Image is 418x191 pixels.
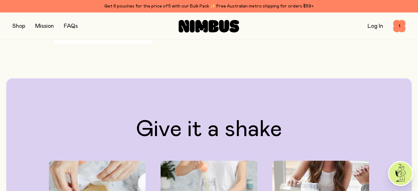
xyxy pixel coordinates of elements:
[393,20,406,32] button: 1
[12,2,406,10] div: Get 6 pouches for the price of 5 with our Bulk Pack ✨ Free Australian metro shipping for orders $59+
[35,23,54,29] a: Mission
[16,118,402,141] h2: Give it a shake
[368,23,383,29] a: Log In
[64,23,78,29] a: FAQs
[389,162,412,185] img: agent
